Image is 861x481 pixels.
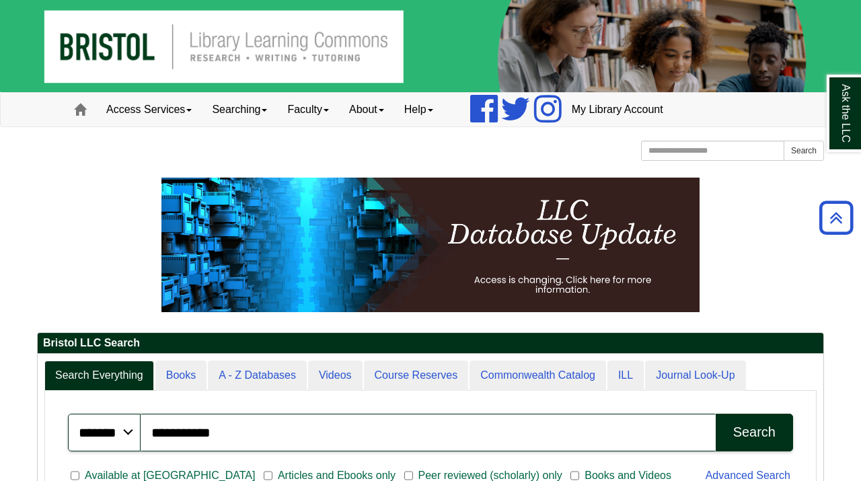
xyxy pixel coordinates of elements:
[470,361,606,391] a: Commonwealth Catalog
[645,361,745,391] a: Journal Look-Up
[339,93,394,126] a: About
[716,414,793,451] button: Search
[562,93,673,126] a: My Library Account
[607,361,644,391] a: ILL
[208,361,307,391] a: A - Z Databases
[277,93,339,126] a: Faculty
[202,93,277,126] a: Searching
[706,470,790,481] a: Advanced Search
[308,361,363,391] a: Videos
[815,209,858,227] a: Back to Top
[161,178,700,312] img: HTML tutorial
[44,361,154,391] a: Search Everything
[96,93,202,126] a: Access Services
[155,361,207,391] a: Books
[364,361,469,391] a: Course Reserves
[38,333,823,354] h2: Bristol LLC Search
[394,93,443,126] a: Help
[733,424,776,440] div: Search
[784,141,824,161] button: Search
